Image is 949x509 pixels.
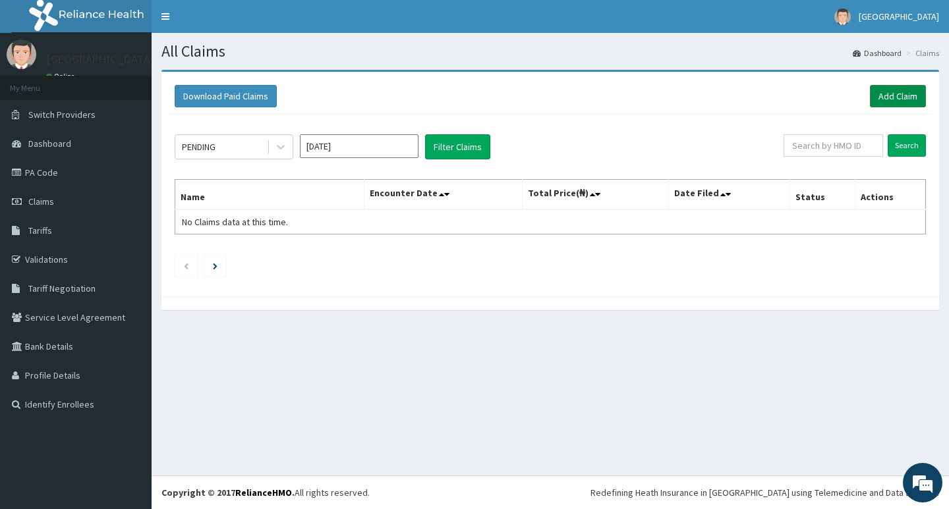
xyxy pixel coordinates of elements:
div: Redefining Heath Insurance in [GEOGRAPHIC_DATA] using Telemedicine and Data Science! [590,486,939,499]
img: User Image [7,40,36,69]
th: Total Price(₦) [522,180,668,210]
span: No Claims data at this time. [182,216,288,228]
th: Actions [855,180,925,210]
h1: All Claims [161,43,939,60]
a: RelianceHMO [235,487,292,498]
button: Filter Claims [425,134,490,159]
img: User Image [834,9,851,25]
button: Download Paid Claims [175,85,277,107]
a: Add Claim [870,85,926,107]
a: Online [46,72,78,81]
p: [GEOGRAPHIC_DATA] [46,53,155,65]
span: Tariff Negotiation [28,282,96,294]
span: Tariffs [28,225,52,236]
input: Search [888,134,926,157]
span: Dashboard [28,138,71,149]
th: Encounter Date [364,180,522,210]
input: Search by HMO ID [784,134,883,157]
th: Status [790,180,855,210]
div: PENDING [182,140,216,153]
footer: All rights reserved. [152,475,949,509]
li: Claims [903,47,939,59]
span: Switch Providers [28,109,96,121]
span: [GEOGRAPHIC_DATA] [859,11,939,22]
a: Previous page [183,259,189,271]
th: Date Filed [668,180,790,210]
a: Next page [213,259,217,271]
a: Dashboard [853,47,902,59]
span: Claims [28,196,54,207]
strong: Copyright © 2017 . [161,487,295,498]
input: Select Month and Year [300,134,418,158]
th: Name [175,180,364,210]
